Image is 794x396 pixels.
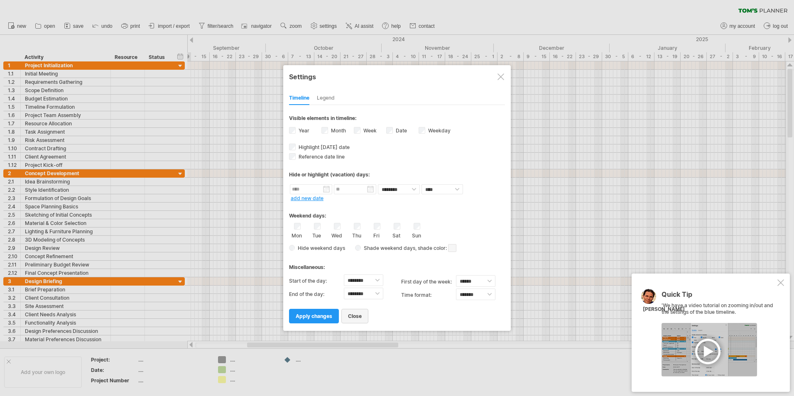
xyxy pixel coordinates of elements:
[426,127,451,134] label: Weekday
[311,231,322,239] label: Tue
[401,275,456,288] label: first day of the week:
[289,205,505,221] div: Weekend days:
[297,144,350,150] span: Highlight [DATE] date
[331,231,342,239] label: Wed
[351,231,362,239] label: Thu
[289,274,344,288] label: Start of the day:
[289,256,505,272] div: Miscellaneous:
[289,115,505,124] div: Visible elements in timeline:
[297,154,345,160] span: Reference date line
[297,127,309,134] label: Year
[295,245,345,251] span: Hide weekend days
[371,231,382,239] label: Fri
[662,291,776,302] div: Quick Tip
[291,195,323,201] a: add new date
[415,243,456,253] span: , shade color:
[391,231,402,239] label: Sat
[662,291,776,376] div: 'We have a video tutorial on zooming in/out and the settings of the blue timeline.
[317,92,335,105] div: Legend
[348,313,362,319] span: close
[341,309,368,323] a: close
[411,231,422,239] label: Sun
[448,244,456,252] span: click here to change the shade color
[289,288,344,301] label: End of the day:
[289,69,505,84] div: Settings
[289,92,309,105] div: Timeline
[296,313,332,319] span: apply changes
[401,288,456,302] label: Time format:
[289,309,339,323] a: apply changes
[292,231,302,239] label: Mon
[361,245,415,251] span: Shade weekend days
[394,127,407,134] label: Date
[362,127,377,134] label: Week
[289,171,505,178] div: Hide or highlight (vacation) days:
[643,306,685,313] div: [PERSON_NAME]
[329,127,346,134] label: Month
